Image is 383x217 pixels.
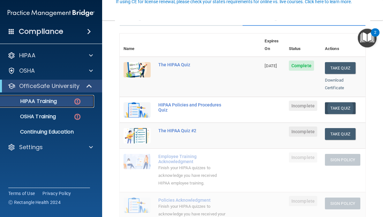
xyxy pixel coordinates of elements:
[374,33,376,41] div: 2
[19,82,79,90] p: OfficeSafe University
[265,63,277,68] span: [DATE]
[8,143,93,151] a: Settings
[325,62,356,74] button: Take Quiz
[73,98,81,105] img: danger-circle.6113f641.png
[158,198,229,203] div: Policies Acknowledgment
[158,164,229,187] div: Finish your HIPAA quizzes to acknowledge you have received HIPAA employee training.
[325,78,344,90] a: Download Certificate
[289,61,314,71] span: Complete
[325,102,356,114] button: Take Quiz
[8,52,93,59] a: HIPAA
[73,113,81,121] img: danger-circle.6113f641.png
[4,113,56,120] p: OSHA Training
[8,7,94,19] img: PMB logo
[158,154,229,164] div: Employee Training Acknowledgment
[289,127,317,137] span: Incomplete
[289,196,317,206] span: Incomplete
[358,29,377,47] button: Open Resource Center, 2 new notifications
[8,199,61,206] span: Ⓒ Rectangle Health 2024
[158,62,229,67] div: The HIPAA Quiz
[289,152,317,163] span: Incomplete
[261,33,285,57] th: Expires On
[285,33,321,57] th: Status
[325,154,360,166] button: Sign Policy
[325,128,356,140] button: Take Quiz
[19,52,35,59] p: HIPAA
[158,102,229,112] div: HIPAA Policies and Procedures Quiz
[4,129,91,135] p: Continuing Education
[8,190,35,197] a: Terms of Use
[158,128,229,133] div: The HIPAA Quiz #2
[19,27,63,36] h4: Compliance
[289,101,317,111] span: Incomplete
[42,190,71,197] a: Privacy Policy
[120,33,154,57] th: Name
[325,198,360,209] button: Sign Policy
[19,143,43,151] p: Settings
[8,67,93,75] a: OSHA
[19,67,35,75] p: OSHA
[4,98,57,105] p: HIPAA Training
[136,11,143,21] span: ✓
[321,33,365,57] th: Actions
[8,82,93,90] a: OfficeSafe University
[272,11,279,21] span: ✓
